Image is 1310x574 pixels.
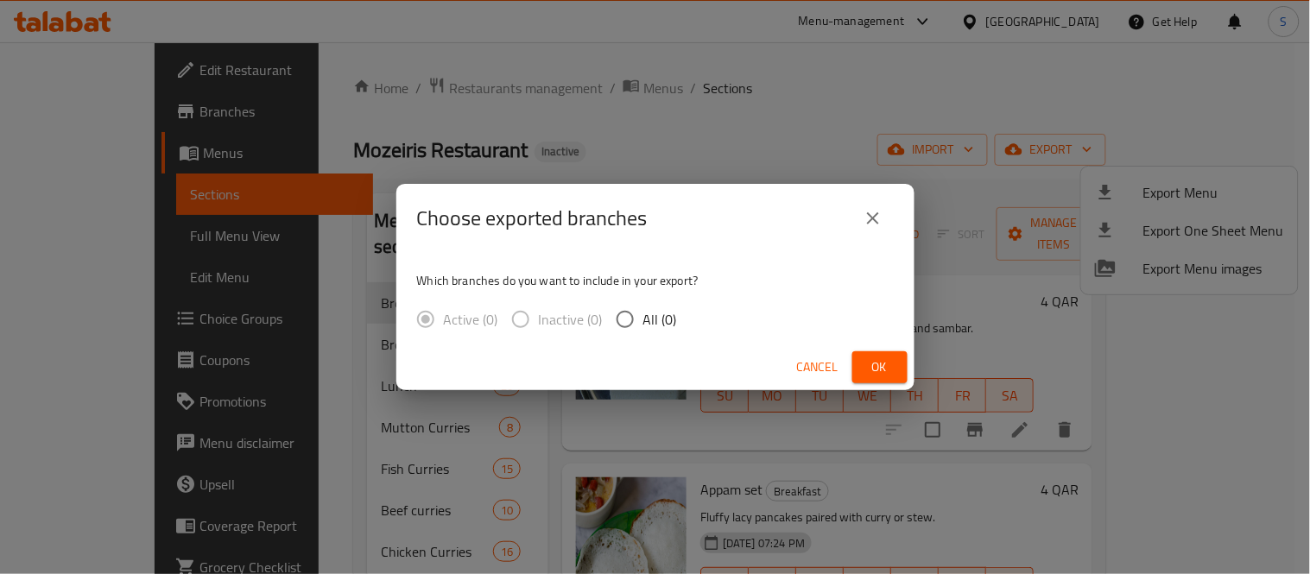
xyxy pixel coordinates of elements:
[643,309,677,330] span: All (0)
[790,351,845,383] button: Cancel
[539,309,603,330] span: Inactive (0)
[866,356,894,378] span: Ok
[797,356,839,378] span: Cancel
[852,198,894,239] button: close
[444,309,498,330] span: Active (0)
[417,205,648,232] h2: Choose exported branches
[852,351,908,383] button: Ok
[417,272,894,289] p: Which branches do you want to include in your export?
